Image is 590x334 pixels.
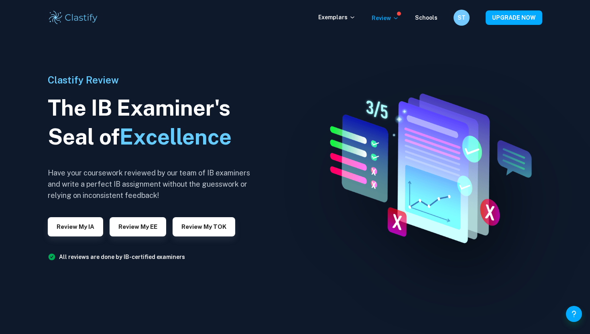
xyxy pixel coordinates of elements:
h6: ST [457,13,466,22]
button: Review my EE [110,217,166,236]
button: ST [454,10,470,26]
button: Review my IA [48,217,103,236]
button: UPGRADE NOW [486,10,542,25]
a: All reviews are done by IB-certified examiners [59,254,185,260]
img: Clastify logo [48,10,99,26]
button: Review my TOK [173,217,235,236]
h6: Clastify Review [48,73,256,87]
a: Schools [415,14,437,21]
img: IA Review hero [311,87,543,247]
h1: The IB Examiner's Seal of [48,94,256,151]
p: Exemplars [318,13,356,22]
h6: Have your coursework reviewed by our team of IB examiners and write a perfect IB assignment witho... [48,167,256,201]
p: Review [372,14,399,22]
button: Help and Feedback [566,306,582,322]
span: Excellence [120,124,232,149]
